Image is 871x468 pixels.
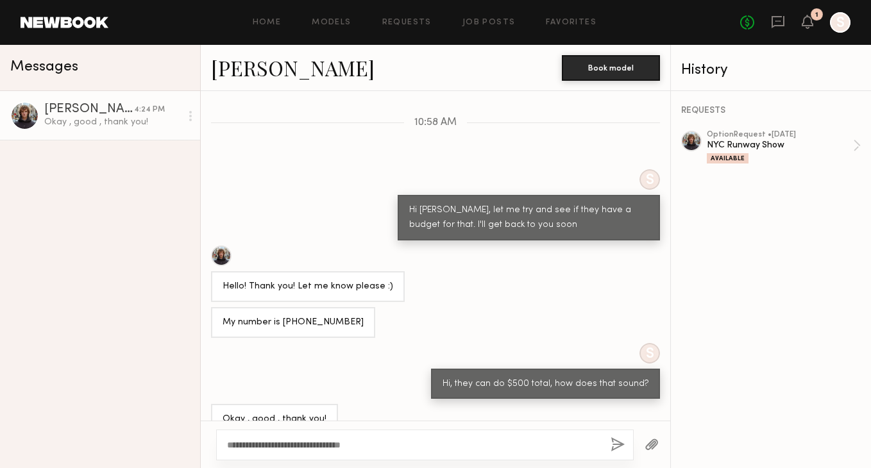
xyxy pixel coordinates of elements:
[830,12,850,33] a: S
[443,377,648,392] div: Hi, they can do $500 total, how does that sound?
[211,54,375,81] a: [PERSON_NAME]
[462,19,516,27] a: Job Posts
[707,153,748,163] div: Available
[707,139,853,151] div: NYC Runway Show
[44,116,181,128] div: Okay , good , thank you!
[681,63,861,78] div: History
[546,19,596,27] a: Favorites
[815,12,818,19] div: 1
[414,117,457,128] span: 10:58 AM
[382,19,432,27] a: Requests
[409,203,648,233] div: Hi [PERSON_NAME], let me try and see if they have a budget for that. I'll get back to you soon
[44,103,134,116] div: [PERSON_NAME]
[562,62,660,72] a: Book model
[223,315,364,330] div: My number is [PHONE_NUMBER]
[562,55,660,81] button: Book model
[134,104,165,116] div: 4:24 PM
[681,106,861,115] div: REQUESTS
[253,19,282,27] a: Home
[223,280,393,294] div: Hello! Thank you! Let me know please :)
[223,412,326,427] div: Okay , good , thank you!
[707,131,853,139] div: option Request • [DATE]
[10,60,78,74] span: Messages
[707,131,861,163] a: optionRequest •[DATE]NYC Runway ShowAvailable
[312,19,351,27] a: Models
